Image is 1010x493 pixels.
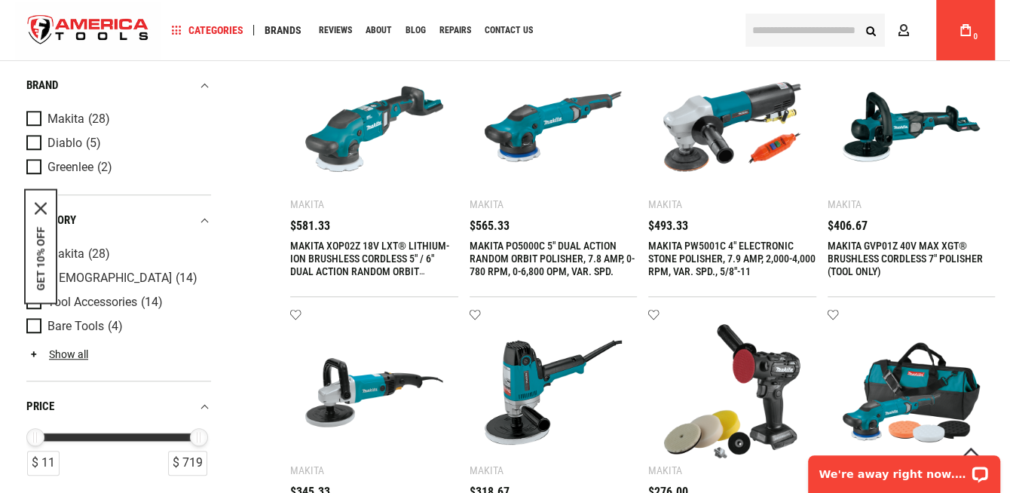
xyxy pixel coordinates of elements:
span: Repairs [439,26,471,35]
a: Diablo (5) [26,136,207,152]
button: GET 10% OFF [35,227,47,291]
div: Makita [648,464,682,476]
button: Close [35,203,47,215]
span: About [366,26,392,35]
iframe: LiveChat chat widget [798,446,1010,493]
img: MAKITA GVP01Z 40V MAX XGT® BRUSHLESS CORDLESS 7 [843,58,981,196]
span: Greenlee [47,161,93,175]
span: Reviews [319,26,352,35]
span: $581.33 [290,220,330,232]
span: Contact Us [485,26,533,35]
a: Reviews [312,20,359,41]
a: MAKITA PO5000C 5" DUAL ACTION RANDOM ORBIT POLISHER, 7.8 AMP, 0-780 RPM, 0-6,800 OPM, VAR. SPD. [470,240,635,277]
div: Makita [828,198,862,210]
span: 0 [973,32,978,41]
a: Blog [399,20,433,41]
a: Makita (28) [26,112,207,128]
span: (4) [108,321,123,334]
a: About [359,20,399,41]
a: Brands [258,20,308,41]
img: MAKITA PW5001C 4 [663,58,801,196]
span: [DEMOGRAPHIC_DATA] [47,272,172,286]
a: Greenlee (2) [26,160,207,176]
svg: close icon [35,203,47,215]
span: Categories [171,25,243,35]
img: MAKITA PO5000C 5 [485,58,623,196]
img: MAKITA 9227C 7 [305,323,443,461]
img: MAKITA XOP02Z 18V LXT® LITHIUM-ION BRUSHLESS CORDLESS 5 [305,58,443,196]
div: $ 11 [27,451,60,476]
span: Makita [47,248,84,262]
span: Makita [47,113,84,127]
a: store logo [15,2,161,59]
span: Blog [406,26,426,35]
img: MAKITA XVP01ZB 18V LXT® LITHIUM‑ION SUB-COMPACT BRUSHLESS CORDLESS 3 [663,323,801,461]
a: MAKITA PW5001C 4" ELECTRONIC STONE POLISHER, 7.9 AMP, 2,000-4,000 RPM, VAR. SPD., 5/8"-11 [648,240,816,277]
div: Makita [648,198,682,210]
div: Makita [290,198,324,210]
span: (14) [141,297,163,310]
div: Makita [470,198,503,210]
div: price [26,397,211,417]
div: category [26,211,211,231]
span: Bare Tools [47,320,104,334]
span: (14) [176,273,197,286]
a: [DEMOGRAPHIC_DATA] (14) [26,271,207,287]
a: Repairs [433,20,478,41]
span: Tool Accessories [47,296,137,310]
button: Search [856,16,885,44]
a: Tool Accessories (14) [26,295,207,311]
img: MAKITA PO5000CX2 5 [843,323,981,461]
div: Makita [290,464,324,476]
span: Brands [265,25,301,35]
a: MAKITA GVP01Z 40V MAX XGT® BRUSHLESS CORDLESS 7" POLISHER (TOOL ONLY) [828,240,983,277]
a: Contact Us [478,20,540,41]
span: $565.33 [470,220,510,232]
span: (28) [88,249,110,262]
a: Makita (28) [26,246,207,263]
img: America Tools [15,2,161,59]
span: (5) [86,138,101,151]
img: MAKITA PV7001C 7 [485,323,623,461]
div: Makita [470,464,503,476]
div: $ 719 [168,451,207,476]
span: Diablo [47,137,82,151]
span: $406.67 [828,220,868,232]
a: Categories [164,20,250,41]
span: (2) [97,162,112,175]
div: Brand [26,76,211,96]
a: Show all [26,349,88,361]
a: MAKITA XOP02Z 18V LXT® LITHIUM-ION BRUSHLESS CORDLESS 5" / 6" DUAL ACTION RANDOM ORBIT POLISHER (... [290,240,449,290]
span: (28) [88,114,110,127]
span: $493.33 [648,220,688,232]
a: Bare Tools (4) [26,319,207,335]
